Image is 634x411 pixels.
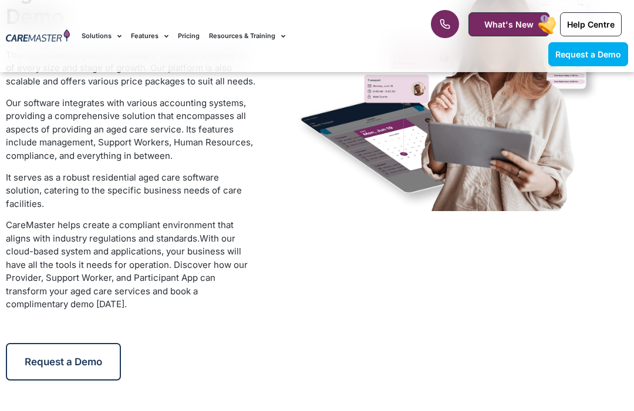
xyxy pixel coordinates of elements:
[6,29,70,43] img: CareMaster Logo
[25,356,102,368] span: Request a Demo
[6,171,255,211] p: It serves as a robust residential aged care software solution, catering to the specific business ...
[6,97,255,163] p: Our software integrates with various accounting systems, providing a comprehensive solution that ...
[6,49,255,87] span: The CareMaster aged care software caters for businesses of every size and stage of growth. Our pl...
[468,12,549,36] a: What's New
[131,16,168,56] a: Features
[209,16,285,56] a: Resources & Training
[548,42,628,66] a: Request a Demo
[82,16,122,56] a: Solutions
[555,49,621,59] span: Request a Demo
[6,219,255,311] p: CareMaster helps create a compliant environment that aligns with industry regulations and standards.
[484,19,534,29] span: What's New
[178,16,200,56] a: Pricing
[82,16,404,56] nav: Menu
[567,19,615,29] span: Help Centre
[560,12,622,36] a: Help Centre
[6,343,121,381] a: Request a Demo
